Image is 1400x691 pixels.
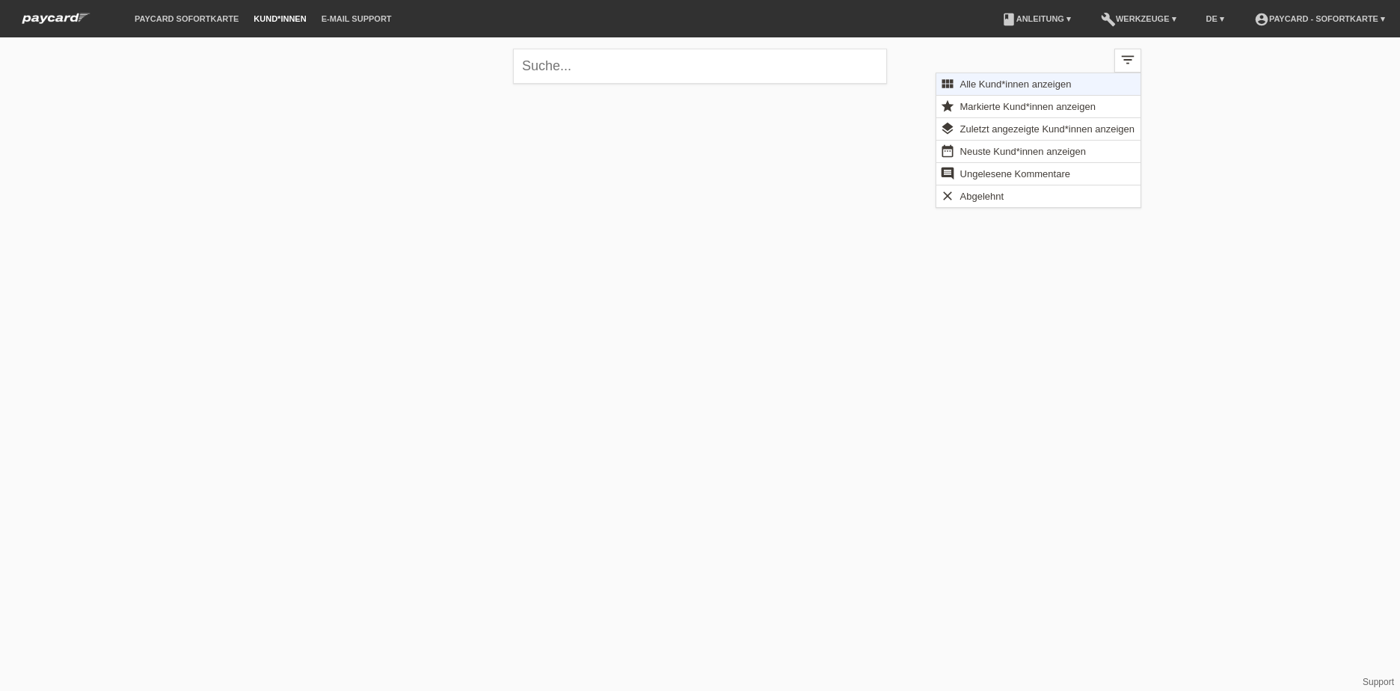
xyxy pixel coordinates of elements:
i: filter_list [1120,52,1136,68]
a: buildWerkzeuge ▾ [1093,14,1184,23]
a: bookAnleitung ▾ [994,14,1078,23]
span: Alle Kund*innen anzeigen [958,75,1074,93]
a: DE ▾ [1199,14,1232,23]
a: account_circlepaycard - Sofortkarte ▾ [1247,14,1393,23]
i: build [1101,12,1116,27]
a: Kund*innen [246,14,313,23]
i: account_circle [1254,12,1269,27]
i: date_range [940,144,955,159]
i: book [1001,12,1016,27]
a: E-Mail Support [314,14,399,23]
i: view_module [940,76,955,91]
i: layers [940,121,955,136]
input: Suche... [513,49,887,84]
i: star [940,99,955,114]
i: comment [940,166,955,181]
span: Ungelesene Kommentare [958,165,1072,182]
img: paycard Sofortkarte [15,10,97,26]
span: Zuletzt angezeigte Kund*innen anzeigen [958,120,1137,138]
span: Markierte Kund*innen anzeigen [958,97,1098,115]
span: Abgelehnt [958,187,1007,205]
a: Support [1363,677,1394,687]
a: paycard Sofortkarte [15,17,97,28]
i: clear [940,188,955,203]
a: paycard Sofortkarte [127,14,246,23]
span: Neuste Kund*innen anzeigen [958,142,1088,160]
